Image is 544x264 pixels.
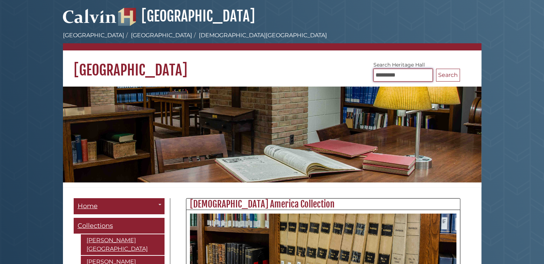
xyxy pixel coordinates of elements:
a: Collections [74,218,165,234]
nav: breadcrumb [63,31,481,50]
a: [GEOGRAPHIC_DATA] [63,32,124,39]
img: Calvin [63,6,117,26]
h1: [GEOGRAPHIC_DATA] [63,50,481,79]
li: [DEMOGRAPHIC_DATA][GEOGRAPHIC_DATA] [192,31,327,40]
span: Collections [78,222,113,230]
a: [PERSON_NAME][GEOGRAPHIC_DATA] [81,234,165,255]
img: Hekman Library Logo [118,8,136,26]
h2: [DEMOGRAPHIC_DATA] America Collection [186,199,460,210]
span: Home [78,202,98,210]
a: [GEOGRAPHIC_DATA] [118,7,255,25]
button: Search [436,69,460,82]
a: Calvin University [63,16,117,23]
a: Home [74,198,165,214]
a: [GEOGRAPHIC_DATA] [131,32,192,39]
